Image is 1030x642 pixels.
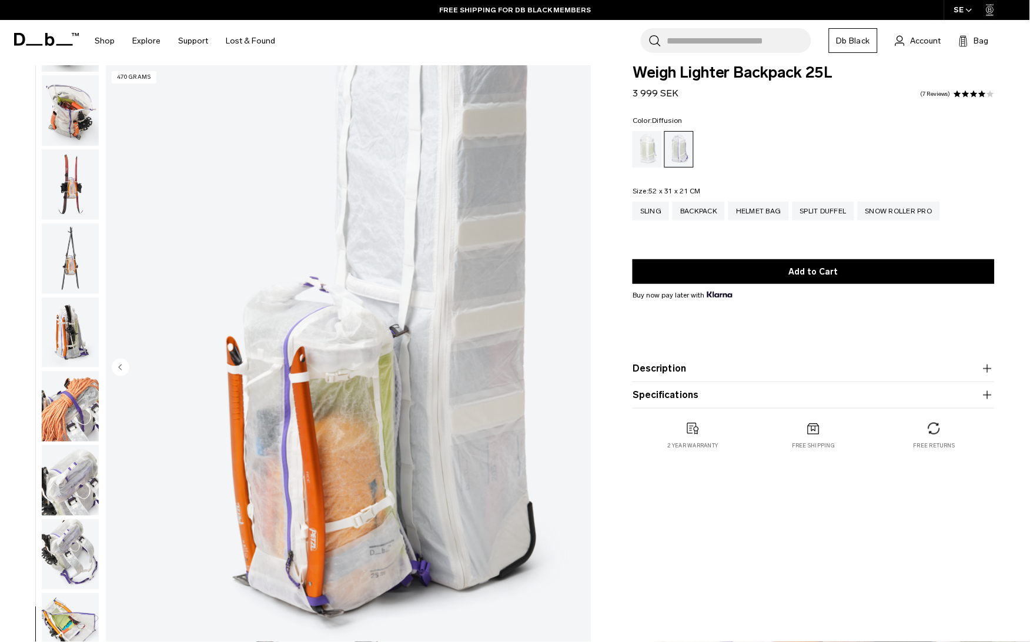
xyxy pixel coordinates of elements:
button: Weigh_Lighter_Backpack_25L_10.png [41,297,99,369]
a: Explore [132,20,160,62]
button: Weigh_Lighter_Backpack_25L_13.png [41,519,99,590]
button: Weigh_Lighter_Backpack_25L_11.png [41,370,99,442]
nav: Main Navigation [86,20,284,62]
a: FREE SHIPPING FOR DB BLACK MEMBERS [439,5,591,15]
img: Weigh_Lighter_Backpack_25L_8.png [42,149,99,220]
button: Previous slide [112,359,129,379]
a: Sling [633,202,669,220]
span: 3 999 SEK [633,88,678,99]
button: Weigh_Lighter_Backpack_25L_9.png [41,223,99,295]
p: 2 year warranty [668,442,718,450]
p: 470 grams [112,71,156,83]
button: Bag [959,34,989,48]
legend: Color: [633,117,683,124]
button: Add to Cart [633,259,995,284]
button: Weigh_Lighter_Backpack_25L_8.png [41,149,99,220]
img: Weigh_Lighter_Backpack_25L_10.png [42,297,99,368]
img: Weigh_Lighter_Backpack_25L_9.png [42,223,99,294]
img: {"height" => 20, "alt" => "Klarna"} [707,292,733,297]
span: Buy now pay later with [633,290,733,300]
button: Specifications [633,388,995,402]
a: Split Duffel [792,202,854,220]
p: Free shipping [792,442,835,450]
a: Aurora [664,131,694,168]
a: Support [178,20,208,62]
legend: Size: [633,188,701,195]
span: 52 x 31 x 21 CM [648,187,701,195]
a: Lost & Found [226,20,275,62]
img: Weigh_Lighter_Backpack_25L_7.png [42,75,99,146]
span: Bag [974,35,989,47]
button: Description [633,362,995,376]
span: Diffusion [653,116,683,125]
a: 7 reviews [921,91,951,97]
a: Snow Roller Pro [858,202,940,220]
p: Free returns [914,442,955,450]
a: Backpack [673,202,725,220]
img: Weigh_Lighter_Backpack_25L_13.png [42,519,99,590]
a: Shop [95,20,115,62]
img: Weigh_Lighter_Backpack_25L_11.png [42,371,99,442]
span: Weigh Lighter Backpack 25L [633,65,995,81]
a: Helmet Bag [728,202,789,220]
a: Account [895,34,941,48]
span: Account [911,35,941,47]
a: Db Black [829,28,878,53]
a: Diffusion [633,131,662,168]
button: Weigh_Lighter_Backpack_25L_12.png [41,444,99,516]
img: Weigh_Lighter_Backpack_25L_12.png [42,445,99,516]
button: Weigh_Lighter_Backpack_25L_7.png [41,75,99,146]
